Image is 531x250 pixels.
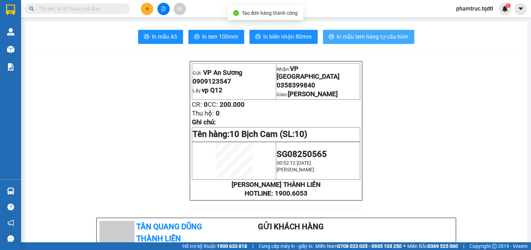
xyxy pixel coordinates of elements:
[2,47,24,55] span: Thu hộ:
[161,6,166,11] span: file-add
[250,30,318,44] button: printerIn biên nhận 80mm
[7,46,14,53] img: warehouse-icon
[7,187,14,195] img: warehouse-icon
[451,4,499,13] span: phamtruc.tqdtl
[30,39,34,46] span: 0
[277,92,338,97] span: Giao:
[245,190,307,197] strong: HOTLINE: 1900.6053
[288,90,338,98] span: [PERSON_NAME]
[7,63,14,71] img: solution-icon
[18,39,28,46] span: CC:
[3,25,36,32] span: Lấy:
[208,101,218,108] span: CC:
[174,3,186,15] button: aim
[26,47,30,55] span: 0
[507,3,509,8] span: 1
[407,242,458,250] span: Miền Bắc
[463,242,464,250] span: |
[294,129,307,139] span: 10)
[53,29,66,36] span: Giao:
[29,6,34,11] span: search
[2,39,12,46] span: CR:
[193,88,222,93] span: Lấy:
[3,8,33,23] span: VP An Sương
[403,245,406,248] span: ⚪️
[193,78,231,85] span: 0909123547
[277,81,315,89] span: 0358399840
[39,5,122,13] input: Tìm tên, số ĐT hoặc mã đơn
[145,6,150,11] span: plus
[14,39,18,46] span: 0
[13,24,36,32] span: VP Q12
[233,10,239,16] span: check-circle
[518,6,524,12] span: caret-down
[7,235,14,242] span: message
[337,32,409,41] span: In mẫu tem hàng tự cấu hình
[502,6,508,12] img: icon-new-feature
[506,3,511,8] sup: 1
[53,4,103,19] p: Nhận:
[337,243,402,249] strong: 0708 023 035 - 0935 103 250
[259,242,313,250] span: Cung cấp máy in - giấy in:
[323,30,414,44] button: printerIn mẫu tem hàng tự cấu hình
[232,181,320,189] strong: [PERSON_NAME] THÀNH LIÊN
[277,160,311,166] span: 00:52:12 [DATE]
[217,243,247,249] strong: 1900 633 818
[202,32,239,41] span: In tem 100mm
[53,4,103,19] span: VP 330 [PERSON_NAME]
[428,243,458,249] strong: 0369 525 060
[3,8,52,23] p: Gửi:
[152,32,177,41] span: In mẫu A5
[277,167,314,172] span: [PERSON_NAME]
[220,101,245,108] span: 200.000
[229,129,307,139] span: 10 Bịch Cam (SL:
[242,10,298,16] span: Tạo đơn hàng thành công
[192,118,216,126] span: Ghi chú:
[182,242,247,250] span: Hỗ trợ kỹ thuật:
[137,222,202,243] b: Tân Quang Dũng Thành Liên
[514,3,527,15] button: caret-down
[192,110,214,117] span: Thu hộ:
[204,101,208,108] span: 0
[315,242,402,250] span: Miền Nam
[193,69,276,77] p: Gửi:
[7,28,14,35] img: warehouse-icon
[264,32,312,41] span: In biên nhận 80mm
[188,30,244,44] button: printerIn tem 100mm
[252,242,253,250] span: |
[255,34,261,40] span: printer
[277,65,339,80] span: VP [GEOGRAPHIC_DATA]
[7,204,14,210] span: question-circle
[6,5,15,15] img: logo-vxr
[177,6,182,11] span: aim
[192,101,202,108] span: CR:
[258,222,324,231] b: Gửi khách hàng
[329,34,334,40] span: printer
[144,34,149,40] span: printer
[277,65,360,80] p: Nhận:
[492,244,497,249] span: copyright
[157,3,170,15] button: file-add
[53,20,91,28] span: 0915330385
[193,129,307,139] span: Tên hàng:
[7,219,14,226] span: notification
[138,30,183,44] button: printerIn mẫu A5
[141,3,153,15] button: plus
[216,110,220,117] span: 0
[203,69,242,77] span: VP An Sương
[202,86,222,94] span: vp Q12
[277,149,327,159] span: SG08250565
[194,34,200,40] span: printer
